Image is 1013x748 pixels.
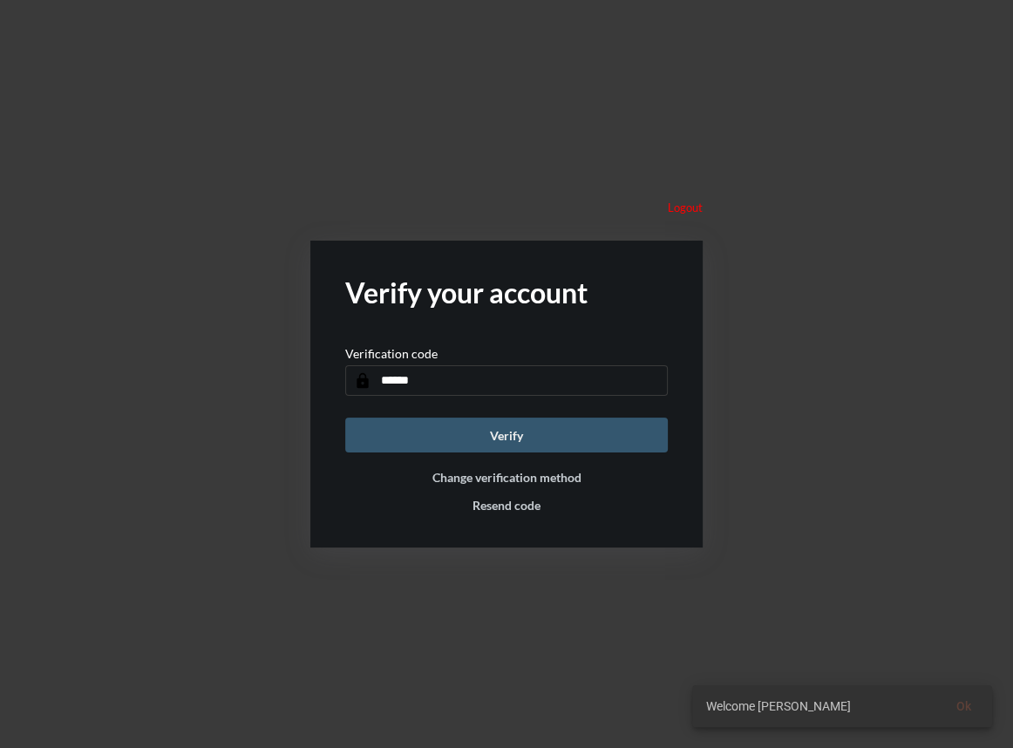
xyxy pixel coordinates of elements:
[473,498,540,513] button: Resend code
[345,418,668,452] button: Verify
[345,346,438,361] p: Verification code
[956,699,971,713] span: Ok
[432,470,581,485] button: Change verification method
[345,275,668,309] h2: Verify your account
[706,697,851,715] span: Welcome [PERSON_NAME]
[668,201,703,214] p: Logout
